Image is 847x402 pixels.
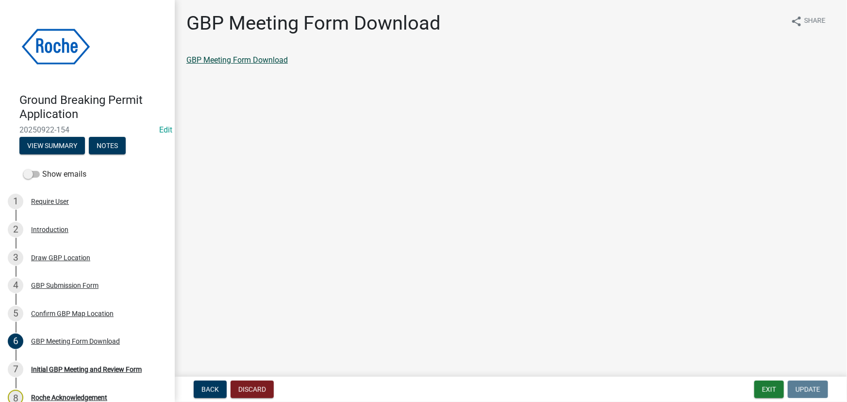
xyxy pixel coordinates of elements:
div: Require User [31,198,69,205]
h4: Ground Breaking Permit Application [19,93,167,121]
div: Roche Acknowledgement [31,394,107,401]
div: Initial GBP Meeting and Review Form [31,366,142,373]
label: Show emails [23,168,86,180]
div: Draw GBP Location [31,254,90,261]
button: Exit [754,381,784,398]
span: Back [201,385,219,393]
a: GBP Meeting Form Download [186,55,288,65]
a: Edit [159,125,172,134]
button: shareShare [783,12,833,31]
wm-modal-confirm: Notes [89,142,126,150]
wm-modal-confirm: Summary [19,142,85,150]
button: Discard [231,381,274,398]
img: Roche [19,10,92,83]
div: 2 [8,222,23,237]
div: 1 [8,194,23,209]
button: Update [788,381,828,398]
div: 4 [8,278,23,293]
div: Confirm GBP Map Location [31,310,114,317]
div: 3 [8,250,23,266]
div: 7 [8,362,23,377]
div: 5 [8,306,23,321]
span: Update [796,385,820,393]
div: 6 [8,334,23,349]
i: share [791,16,802,27]
wm-modal-confirm: Edit Application Number [159,125,172,134]
h1: GBP Meeting Form Download [186,12,441,35]
button: Back [194,381,227,398]
div: GBP Meeting Form Download [31,338,120,345]
div: Introduction [31,226,68,233]
button: View Summary [19,137,85,154]
div: GBP Submission Form [31,282,99,289]
button: Notes [89,137,126,154]
span: 20250922-154 [19,125,155,134]
span: Share [804,16,826,27]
